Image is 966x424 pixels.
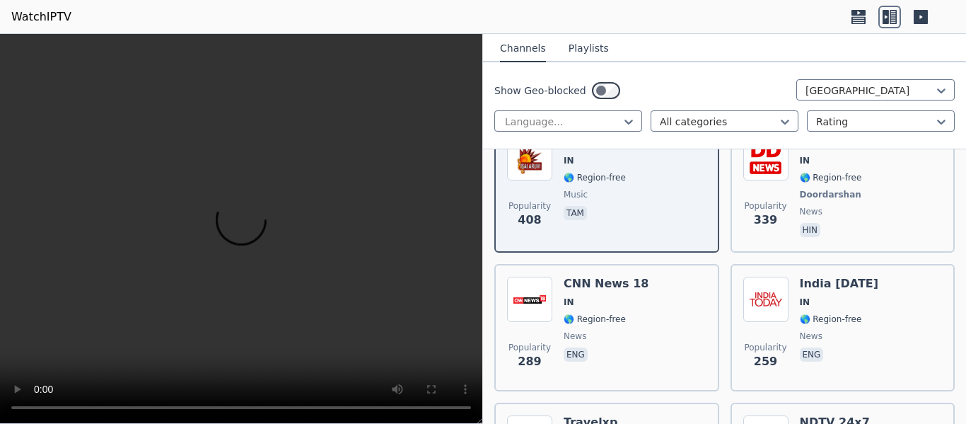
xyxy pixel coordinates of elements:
[564,172,626,183] span: 🌎 Region-free
[744,342,786,353] span: Popularity
[508,200,551,212] span: Popularity
[564,348,588,362] p: eng
[564,189,588,200] span: music
[564,277,648,291] h6: CNN News 18
[800,277,879,291] h6: India [DATE]
[500,35,546,62] button: Channels
[518,353,541,370] span: 289
[800,331,822,342] span: news
[800,206,822,217] span: news
[518,212,541,229] span: 408
[564,297,574,308] span: IN
[800,314,862,325] span: 🌎 Region-free
[743,277,788,322] img: India Today
[508,342,551,353] span: Popularity
[800,223,821,237] p: hin
[754,212,777,229] span: 339
[507,135,552,181] img: Isai Aruvi
[569,35,609,62] button: Playlists
[800,155,810,166] span: IN
[800,189,861,200] span: Doordarshan
[744,200,786,212] span: Popularity
[564,314,626,325] span: 🌎 Region-free
[564,206,587,220] p: tam
[494,84,586,98] label: Show Geo-blocked
[800,297,810,308] span: IN
[564,155,574,166] span: IN
[11,8,71,25] a: WatchIPTV
[743,135,788,181] img: DD News
[754,353,777,370] span: 259
[800,172,862,183] span: 🌎 Region-free
[800,348,824,362] p: eng
[507,277,552,322] img: CNN News 18
[564,331,586,342] span: news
